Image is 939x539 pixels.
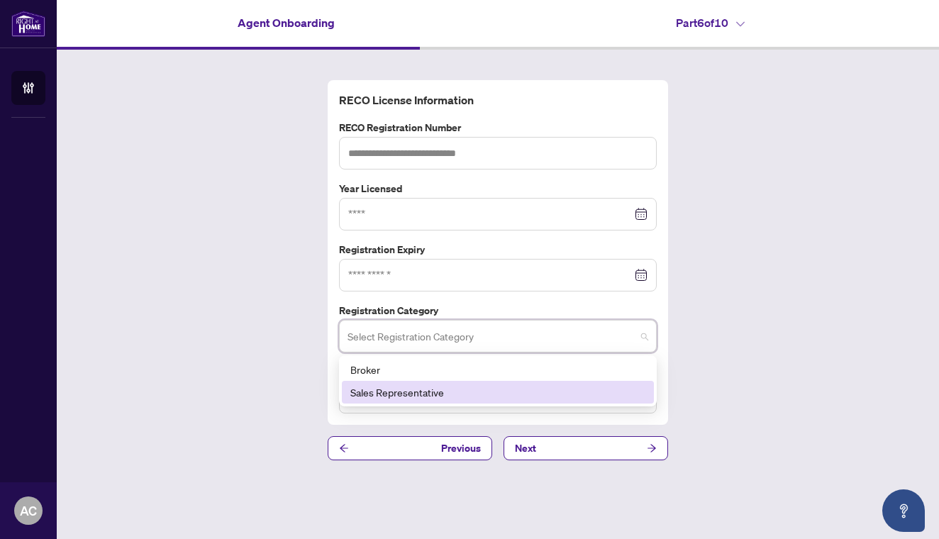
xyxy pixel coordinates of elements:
[328,436,492,460] button: Previous
[339,91,657,109] h4: RECO License Information
[350,384,645,400] div: Sales Representative
[339,443,349,453] span: arrow-left
[20,501,37,521] span: AC
[882,489,925,532] button: Open asap
[238,14,335,31] h4: Agent Onboarding
[504,436,668,460] button: Next
[676,14,745,31] h4: Part 6 of 10
[342,358,654,381] div: Broker
[339,181,657,196] label: Year Licensed
[342,381,654,404] div: Sales Representative
[350,362,645,377] div: Broker
[647,443,657,453] span: arrow-right
[11,11,45,37] img: logo
[339,303,657,318] label: Registration Category
[339,242,657,257] label: Registration Expiry
[339,120,657,135] label: RECO Registration Number
[515,437,536,460] span: Next
[441,437,481,460] span: Previous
